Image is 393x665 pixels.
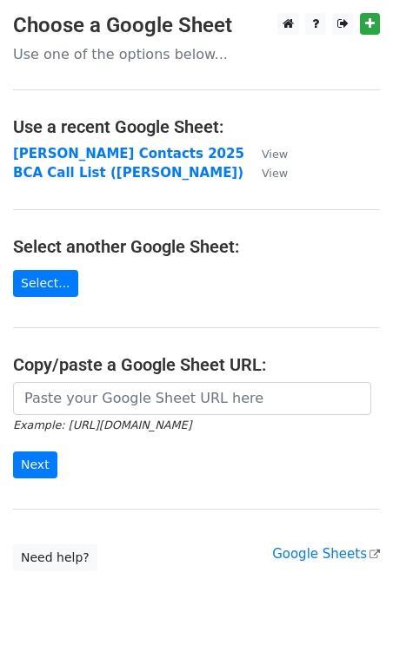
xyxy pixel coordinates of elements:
[13,418,191,431] small: Example: [URL][DOMAIN_NAME]
[244,146,288,161] a: View
[13,544,97,571] a: Need help?
[13,165,243,181] a: BCA Call List ([PERSON_NAME])
[13,270,78,297] a: Select...
[262,167,288,180] small: View
[13,354,380,375] h4: Copy/paste a Google Sheet URL:
[13,382,371,415] input: Paste your Google Sheet URL here
[272,546,380,562] a: Google Sheets
[13,45,380,63] p: Use one of the options below...
[13,116,380,137] h4: Use a recent Google Sheet:
[13,146,244,161] a: [PERSON_NAME] Contacts 2025
[13,13,380,38] h3: Choose a Google Sheet
[13,451,57,478] input: Next
[244,165,288,181] a: View
[262,148,288,161] small: View
[13,236,380,257] h4: Select another Google Sheet:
